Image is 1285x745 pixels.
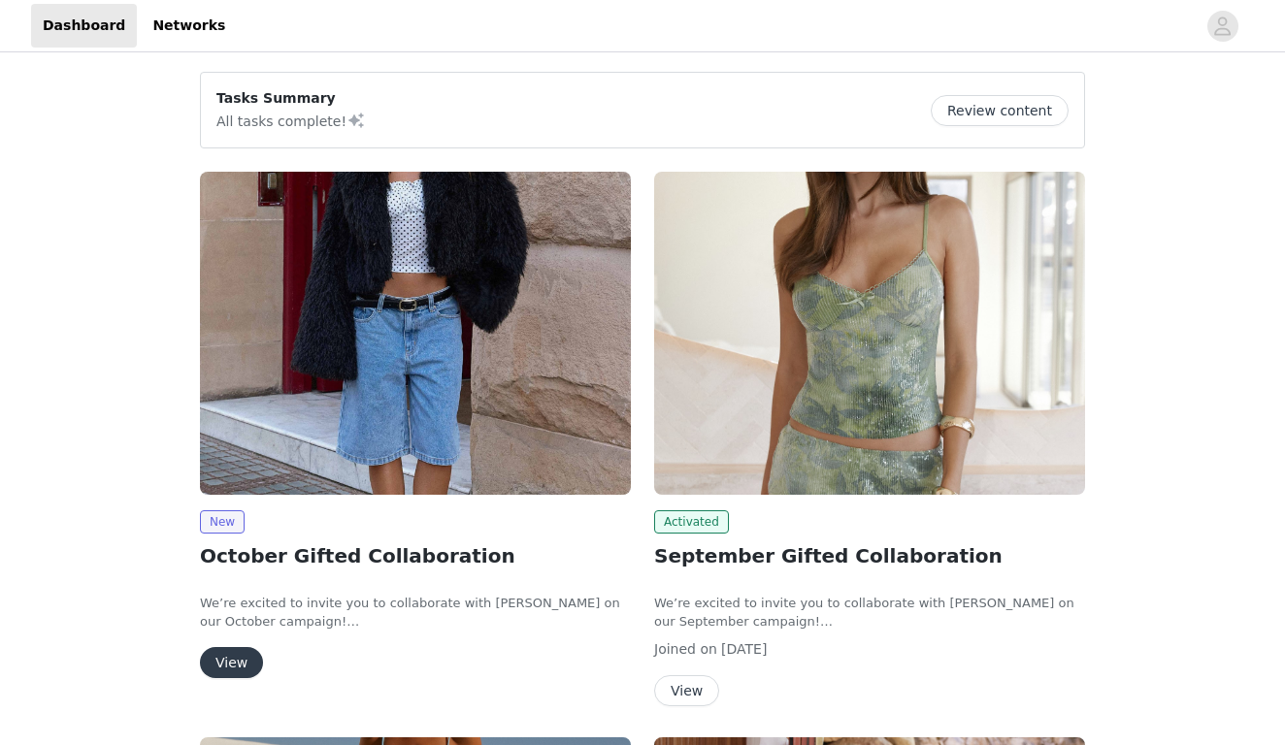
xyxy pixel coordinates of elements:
[200,510,245,534] span: New
[654,594,1085,632] p: We’re excited to invite you to collaborate with [PERSON_NAME] on our September campaign!
[31,4,137,48] a: Dashboard
[200,594,631,632] p: We’re excited to invite you to collaborate with [PERSON_NAME] on our October campaign!
[200,541,631,570] h2: October Gifted Collaboration
[654,541,1085,570] h2: September Gifted Collaboration
[654,675,719,706] button: View
[200,656,263,670] a: View
[931,95,1069,126] button: Review content
[141,4,237,48] a: Networks
[654,172,1085,495] img: Peppermayo USA
[654,510,729,534] span: Activated
[654,641,717,657] span: Joined on
[200,172,631,495] img: Peppermayo USA
[654,684,719,698] a: View
[721,641,767,657] span: [DATE]
[1213,11,1232,42] div: avatar
[216,109,366,132] p: All tasks complete!
[216,88,366,109] p: Tasks Summary
[200,647,263,678] button: View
